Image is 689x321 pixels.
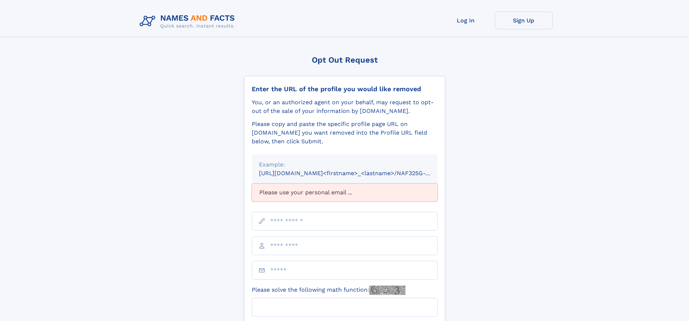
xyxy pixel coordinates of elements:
a: Sign Up [495,12,553,29]
small: [URL][DOMAIN_NAME]<firstname>_<lastname>/NAF325G-xxxxxxxx [259,170,451,177]
div: Please use your personal email ... [252,183,438,202]
img: Logo Names and Facts [137,12,241,31]
div: Opt Out Request [244,55,445,64]
div: Example: [259,160,430,169]
div: You, or an authorized agent on your behalf, may request to opt-out of the sale of your informatio... [252,98,438,115]
label: Please solve the following math function: [252,286,405,295]
div: Enter the URL of the profile you would like removed [252,85,438,93]
a: Log In [437,12,495,29]
div: Please copy and paste the specific profile page URL on [DOMAIN_NAME] you want removed into the Pr... [252,120,438,146]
